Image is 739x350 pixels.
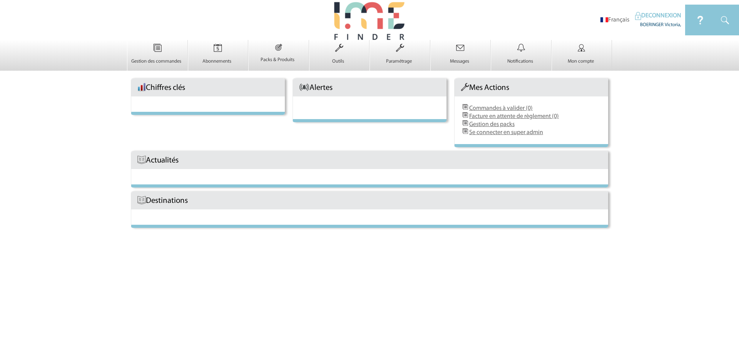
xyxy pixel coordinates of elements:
img: Outils.png [461,83,469,91]
img: Notifications [505,40,537,56]
p: Messages [431,58,489,65]
img: histo.png [137,83,146,91]
p: Paramétrage [370,58,428,65]
img: Livre.png [137,196,146,204]
img: Paramétrage [384,40,416,56]
img: Outils [323,40,355,56]
p: Notifications [491,58,549,65]
p: Abonnements [188,58,246,65]
img: DemandeDeDevis.png [462,104,468,110]
img: Messages [445,40,476,56]
a: Mon compte [552,51,612,65]
a: Notifications [491,51,551,65]
div: Chiffres clés [131,79,285,96]
img: fr [600,17,608,22]
div: Actualités [131,151,608,169]
img: DemandeDeDevis.png [462,120,468,126]
img: IDEAL Meetings & Events [716,5,739,35]
img: DemandeDeDevis.png [462,112,468,118]
a: Se connecter en super admin [469,129,543,136]
img: Livre.png [137,156,146,164]
img: AlerteAccueil.png [299,83,309,91]
img: IDEAL Meetings & Events [635,12,641,20]
img: DemandeDeDevis.png [462,128,468,134]
img: IDEAL Meetings & Events [685,5,716,35]
p: Packs & Produits [249,57,307,63]
div: Destinations [131,192,608,209]
img: Packs & Produits [264,40,294,55]
p: Mon compte [552,58,610,65]
a: Messages [431,51,491,65]
div: BOERINGER Victoria, [635,20,681,28]
img: Abonnements [202,40,234,56]
a: Paramétrage [370,51,430,65]
a: Outils [309,51,369,65]
a: DECONNEXION [635,13,681,19]
a: Packs & Produits [249,50,309,63]
p: Gestion des commandes [127,58,186,65]
a: Facture en attente de règlement (0) [469,113,559,119]
li: Français [600,17,629,24]
a: Commandes à valider (0) [469,105,533,111]
a: Gestion des packs [469,121,515,128]
a: Abonnements [188,51,248,65]
p: Outils [309,58,368,65]
div: Mes Actions [455,79,608,96]
img: Gestion des commandes [142,40,173,56]
img: Mon compte [566,40,597,56]
div: Alertes [293,79,446,96]
a: Gestion des commandes [127,51,187,65]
